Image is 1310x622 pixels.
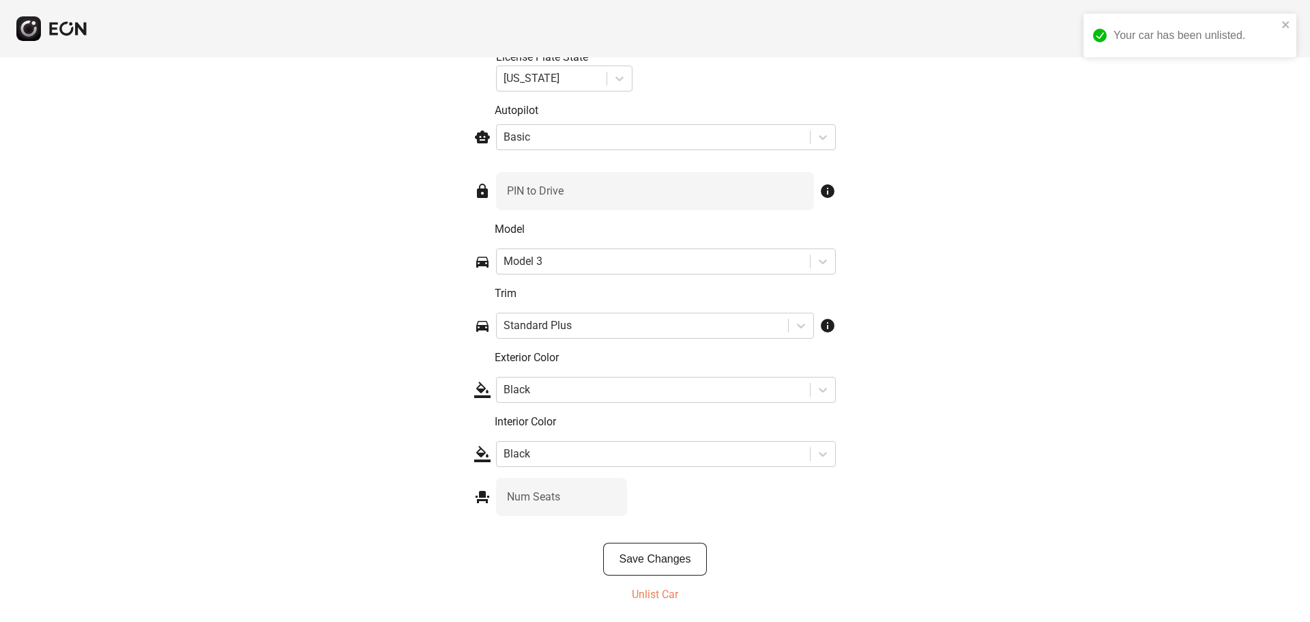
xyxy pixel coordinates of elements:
[819,183,836,199] span: info
[632,586,678,603] p: Unlist Car
[474,446,491,462] span: format_color_fill
[1281,19,1291,30] button: close
[603,543,708,576] button: Save Changes
[474,382,491,398] span: format_color_fill
[495,221,836,238] p: Model
[474,183,491,199] span: lock
[496,49,632,66] div: License Plate State
[495,350,836,366] p: Exterior Color
[495,102,836,119] p: Autopilot
[474,253,491,270] span: directions_car
[474,317,491,334] span: directions_car
[474,489,491,505] span: event_seat
[495,414,836,430] p: Interior Color
[474,129,491,145] span: smart_toy
[819,317,836,334] span: info
[507,183,564,199] label: PIN to Drive
[1113,27,1277,44] div: Your car has been unlisted.
[507,489,560,505] label: Num Seats
[495,285,836,302] p: Trim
